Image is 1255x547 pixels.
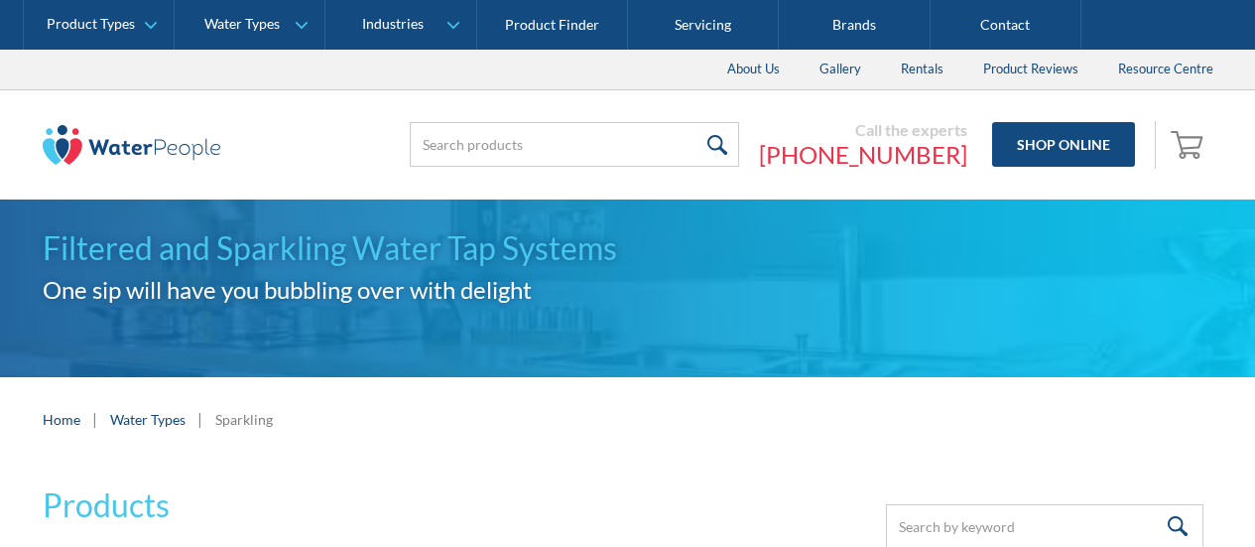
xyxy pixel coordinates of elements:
[1171,128,1208,160] img: shopping cart
[110,409,186,430] a: Water Types
[43,224,1213,272] h1: Filtered and Sparkling Water Tap Systems
[215,409,273,430] div: Sparkling
[410,122,739,167] input: Search products
[759,140,967,170] a: [PHONE_NUMBER]
[759,120,967,140] div: Call the experts
[43,125,221,165] img: The Water People
[90,407,100,431] div: |
[707,50,800,89] a: About Us
[47,16,135,33] div: Product Types
[800,50,881,89] a: Gallery
[195,407,205,431] div: |
[43,409,80,430] a: Home
[362,16,424,33] div: Industries
[881,50,963,89] a: Rentals
[963,50,1098,89] a: Product Reviews
[1098,50,1233,89] a: Resource Centre
[1166,121,1213,169] a: Open empty cart
[992,122,1135,167] a: Shop Online
[43,272,1213,308] h2: One sip will have you bubbling over with delight
[204,16,280,33] div: Water Types
[43,481,170,529] h2: Products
